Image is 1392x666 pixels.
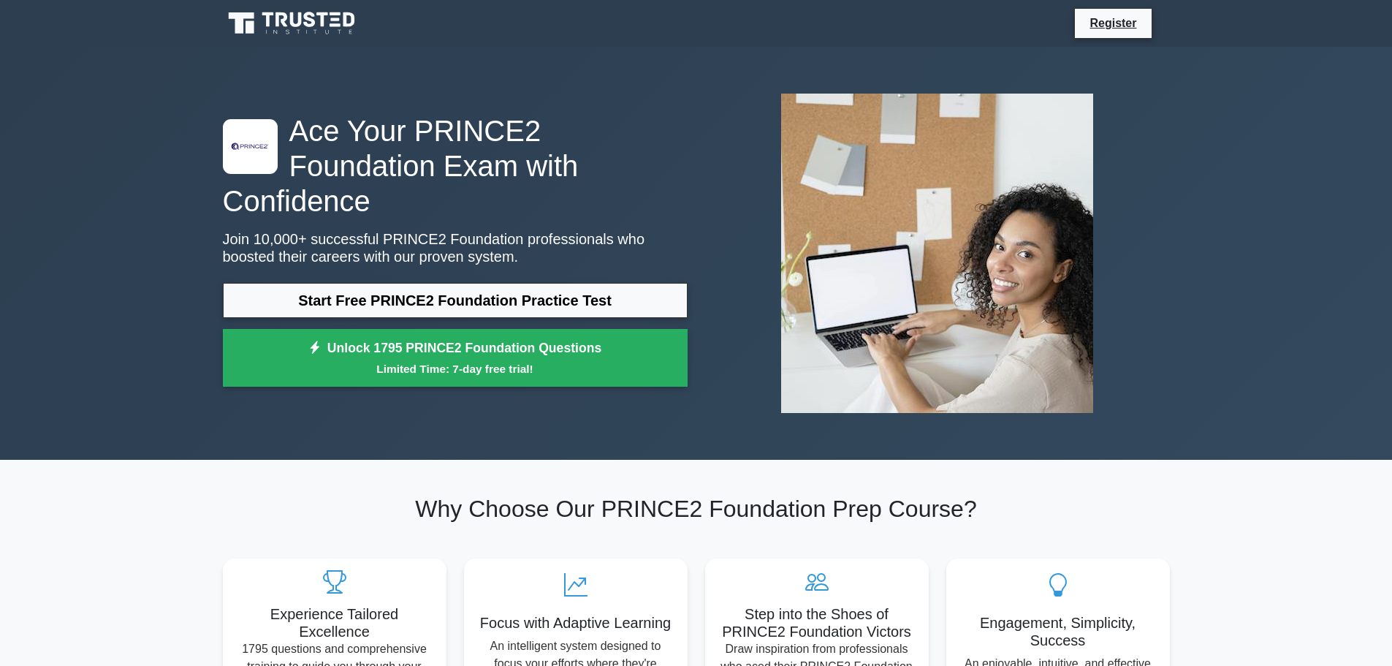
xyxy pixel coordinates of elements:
[235,605,435,640] h5: Experience Tailored Excellence
[223,113,688,219] h1: Ace Your PRINCE2 Foundation Exam with Confidence
[223,230,688,265] p: Join 10,000+ successful PRINCE2 Foundation professionals who boosted their careers with our prove...
[223,329,688,387] a: Unlock 1795 PRINCE2 Foundation QuestionsLimited Time: 7-day free trial!
[717,605,917,640] h5: Step into the Shoes of PRINCE2 Foundation Victors
[1081,14,1145,32] a: Register
[223,495,1170,523] h2: Why Choose Our PRINCE2 Foundation Prep Course?
[476,614,676,632] h5: Focus with Adaptive Learning
[241,360,669,377] small: Limited Time: 7-day free trial!
[223,283,688,318] a: Start Free PRINCE2 Foundation Practice Test
[958,614,1158,649] h5: Engagement, Simplicity, Success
